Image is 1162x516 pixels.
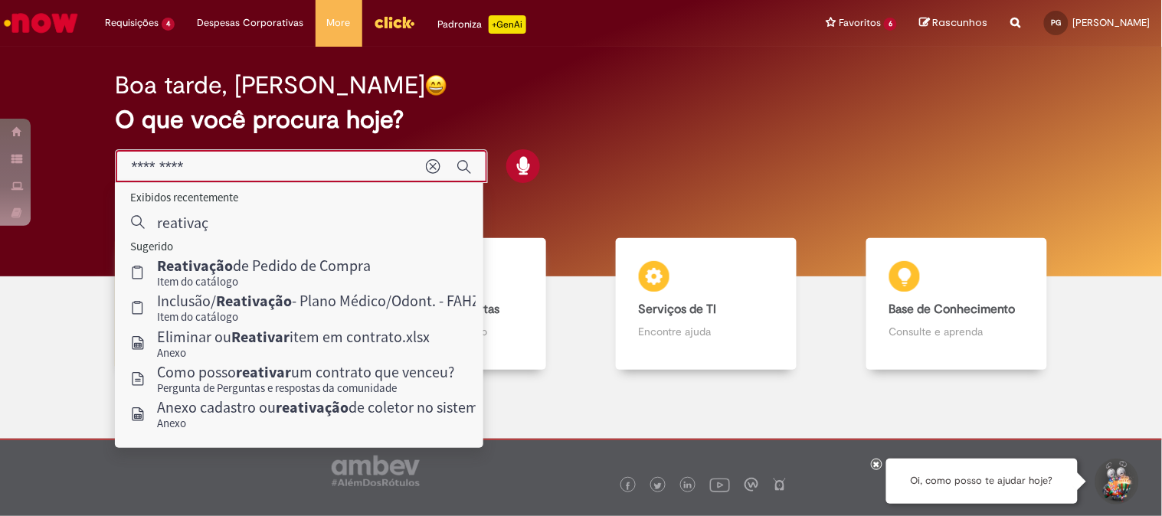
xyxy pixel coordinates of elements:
a: Base de Conhecimento Consulte e aprenda [831,238,1082,371]
img: logo_footer_facebook.png [624,482,632,490]
span: PG [1052,18,1062,28]
p: Encontre ajuda [639,324,774,339]
img: logo_footer_youtube.png [710,475,730,495]
img: ServiceNow [2,8,80,38]
a: Rascunhos [920,16,988,31]
span: More [327,15,351,31]
h2: Boa tarde, [PERSON_NAME] [115,72,425,99]
span: Rascunhos [933,15,988,30]
span: [PERSON_NAME] [1073,16,1151,29]
a: Tirar dúvidas Tirar dúvidas com Lupi Assist e Gen Ai [80,238,331,371]
img: logo_footer_linkedin.png [684,482,692,491]
button: Iniciar Conversa de Suporte [1093,459,1139,505]
img: logo_footer_naosei.png [773,478,787,492]
img: logo_footer_ambev_rotulo_gray.png [332,456,420,486]
p: +GenAi [489,15,526,34]
h2: O que você procura hoje? [115,106,1046,133]
img: happy-face.png [425,74,447,96]
img: logo_footer_twitter.png [654,482,662,490]
p: Consulte e aprenda [889,324,1024,339]
img: click_logo_yellow_360x200.png [374,11,415,34]
span: Despesas Corporativas [198,15,304,31]
b: Base de Conhecimento [889,302,1016,317]
img: logo_footer_workplace.png [745,478,758,492]
b: Serviços de TI [639,302,717,317]
div: Oi, como posso te ajudar hoje? [886,459,1078,504]
span: Requisições [105,15,159,31]
span: Favoritos [839,15,881,31]
div: Padroniza [438,15,526,34]
span: 4 [162,18,175,31]
span: 6 [884,18,897,31]
a: Serviços de TI Encontre ajuda [581,238,832,371]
